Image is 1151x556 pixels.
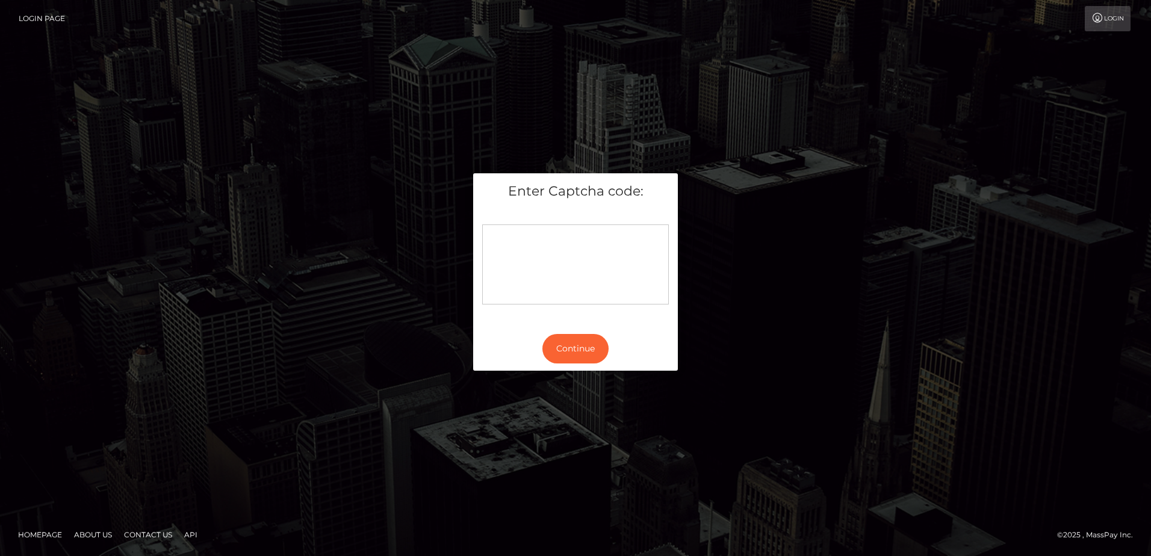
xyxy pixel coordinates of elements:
[179,525,202,544] a: API
[542,334,609,363] button: Continue
[69,525,117,544] a: About Us
[1085,6,1131,31] a: Login
[19,6,65,31] a: Login Page
[482,224,669,304] div: Captcha widget loading...
[482,182,669,201] h5: Enter Captcha code:
[119,525,177,544] a: Contact Us
[1057,528,1142,542] div: © 2025 , MassPay Inc.
[13,525,67,544] a: Homepage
